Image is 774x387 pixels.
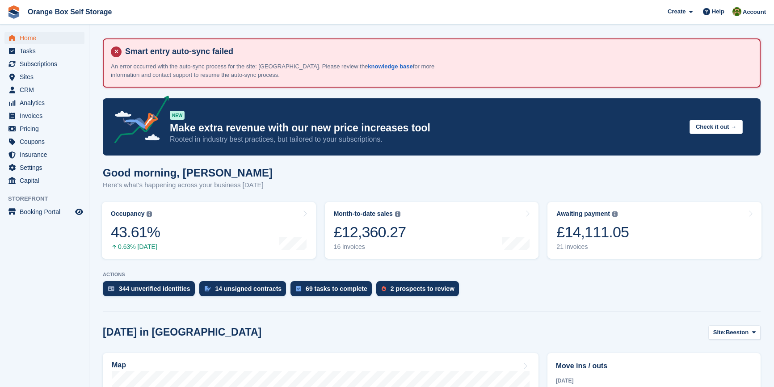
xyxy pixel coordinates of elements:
[107,96,169,147] img: price-adjustments-announcement-icon-8257ccfd72463d97f412b2fc003d46551f7dbcb40ab6d574587a9cd5c0d94...
[20,148,73,161] span: Insurance
[119,285,190,292] div: 344 unverified identities
[556,377,752,385] div: [DATE]
[4,148,84,161] a: menu
[4,84,84,96] a: menu
[306,285,367,292] div: 69 tasks to complete
[20,161,73,174] span: Settings
[74,206,84,217] a: Preview store
[556,223,629,241] div: £14,111.05
[4,109,84,122] a: menu
[205,286,211,291] img: contract_signature_icon-13c848040528278c33f63329250d36e43548de30e8caae1d1a13099fd9432cc5.svg
[732,7,741,16] img: Sarah
[103,180,273,190] p: Here's what's happening across your business [DATE]
[743,8,766,17] span: Account
[170,135,682,144] p: Rooted in industry best practices, but tailored to your subscriptions.
[20,97,73,109] span: Analytics
[726,328,749,337] span: Beeston
[708,325,761,340] button: Site: Beeston
[103,167,273,179] h1: Good morning, [PERSON_NAME]
[395,211,400,217] img: icon-info-grey-7440780725fd019a000dd9b08b2336e03edf1995a4989e88bcd33f0948082b44.svg
[24,4,116,19] a: Orange Box Self Storage
[547,202,761,259] a: Awaiting payment £14,111.05 21 invoices
[376,281,463,301] a: 2 prospects to review
[334,223,406,241] div: £12,360.27
[4,206,84,218] a: menu
[20,122,73,135] span: Pricing
[556,361,752,371] h2: Move ins / outs
[4,97,84,109] a: menu
[20,135,73,148] span: Coupons
[20,174,73,187] span: Capital
[20,71,73,83] span: Sites
[4,58,84,70] a: menu
[103,272,761,278] p: ACTIONS
[334,243,406,251] div: 16 invoices
[4,71,84,83] a: menu
[7,5,21,19] img: stora-icon-8386f47178a22dfd0bd8f6a31ec36ba5ce8667c1dd55bd0f319d3a0aa187defe.svg
[690,120,743,135] button: Check it out →
[102,202,316,259] a: Occupancy 43.61% 0.63% [DATE]
[556,210,610,218] div: Awaiting payment
[391,285,454,292] div: 2 prospects to review
[668,7,686,16] span: Create
[111,243,160,251] div: 0.63% [DATE]
[170,122,682,135] p: Make extra revenue with our new price increases tool
[20,58,73,70] span: Subscriptions
[4,45,84,57] a: menu
[215,285,282,292] div: 14 unsigned contracts
[4,174,84,187] a: menu
[103,281,199,301] a: 344 unverified identities
[556,243,629,251] div: 21 invoices
[147,211,152,217] img: icon-info-grey-7440780725fd019a000dd9b08b2336e03edf1995a4989e88bcd33f0948082b44.svg
[111,62,446,80] p: An error occurred with the auto-sync process for the site: [GEOGRAPHIC_DATA]. Please review the f...
[122,46,753,57] h4: Smart entry auto-sync failed
[112,361,126,369] h2: Map
[4,122,84,135] a: menu
[20,109,73,122] span: Invoices
[712,7,724,16] span: Help
[111,223,160,241] div: 43.61%
[103,326,261,338] h2: [DATE] in [GEOGRAPHIC_DATA]
[334,210,393,218] div: Month-to-date sales
[368,63,412,70] a: knowledge base
[713,328,726,337] span: Site:
[20,32,73,44] span: Home
[199,281,291,301] a: 14 unsigned contracts
[4,161,84,174] a: menu
[108,286,114,291] img: verify_identity-adf6edd0f0f0b5bbfe63781bf79b02c33cf7c696d77639b501bdc392416b5a36.svg
[382,286,386,291] img: prospect-51fa495bee0391a8d652442698ab0144808aea92771e9ea1ae160a38d050c398.svg
[290,281,376,301] a: 69 tasks to complete
[170,111,185,120] div: NEW
[296,286,301,291] img: task-75834270c22a3079a89374b754ae025e5fb1db73e45f91037f5363f120a921f8.svg
[20,45,73,57] span: Tasks
[4,32,84,44] a: menu
[20,206,73,218] span: Booking Portal
[20,84,73,96] span: CRM
[111,210,144,218] div: Occupancy
[4,135,84,148] a: menu
[325,202,539,259] a: Month-to-date sales £12,360.27 16 invoices
[612,211,618,217] img: icon-info-grey-7440780725fd019a000dd9b08b2336e03edf1995a4989e88bcd33f0948082b44.svg
[8,194,89,203] span: Storefront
